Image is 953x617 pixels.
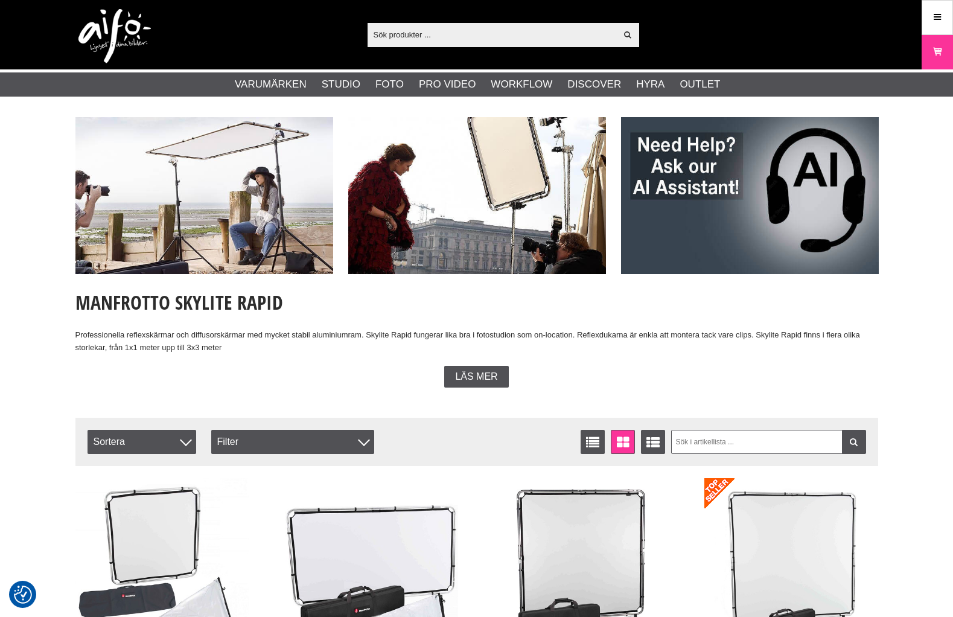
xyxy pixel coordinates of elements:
div: Filter [211,430,374,454]
span: Sortera [88,430,196,454]
input: Sök produkter ... [368,25,617,43]
a: Utökad listvisning [641,430,665,454]
button: Samtyckesinställningar [14,584,32,606]
a: Outlet [680,77,720,92]
img: Annons:002 ban-man-Skylite-002.jpg [348,117,606,274]
img: Annons:001 ban-man-Skylite-001.jpg [75,117,333,274]
a: Foto [375,77,404,92]
img: Annons:003 ban-man-AIsean-eng.jpg [621,117,879,274]
a: Hyra [636,77,665,92]
img: logo.png [78,9,151,63]
a: Fönstervisning [611,430,635,454]
a: Pro Video [419,77,476,92]
p: Professionella reflexskärmar och diffusorskärmar med mycket stabil aluminiumram. Skylite Rapid fu... [75,329,878,354]
a: Discover [567,77,621,92]
a: Varumärken [235,77,307,92]
a: Filtrera [842,430,866,454]
a: Studio [322,77,360,92]
input: Sök i artikellista ... [671,430,866,454]
a: Workflow [491,77,552,92]
img: Revisit consent button [14,586,32,604]
span: Läs mer [455,371,497,382]
a: Listvisning [581,430,605,454]
h1: Manfrotto Skylite Rapid [75,289,878,316]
